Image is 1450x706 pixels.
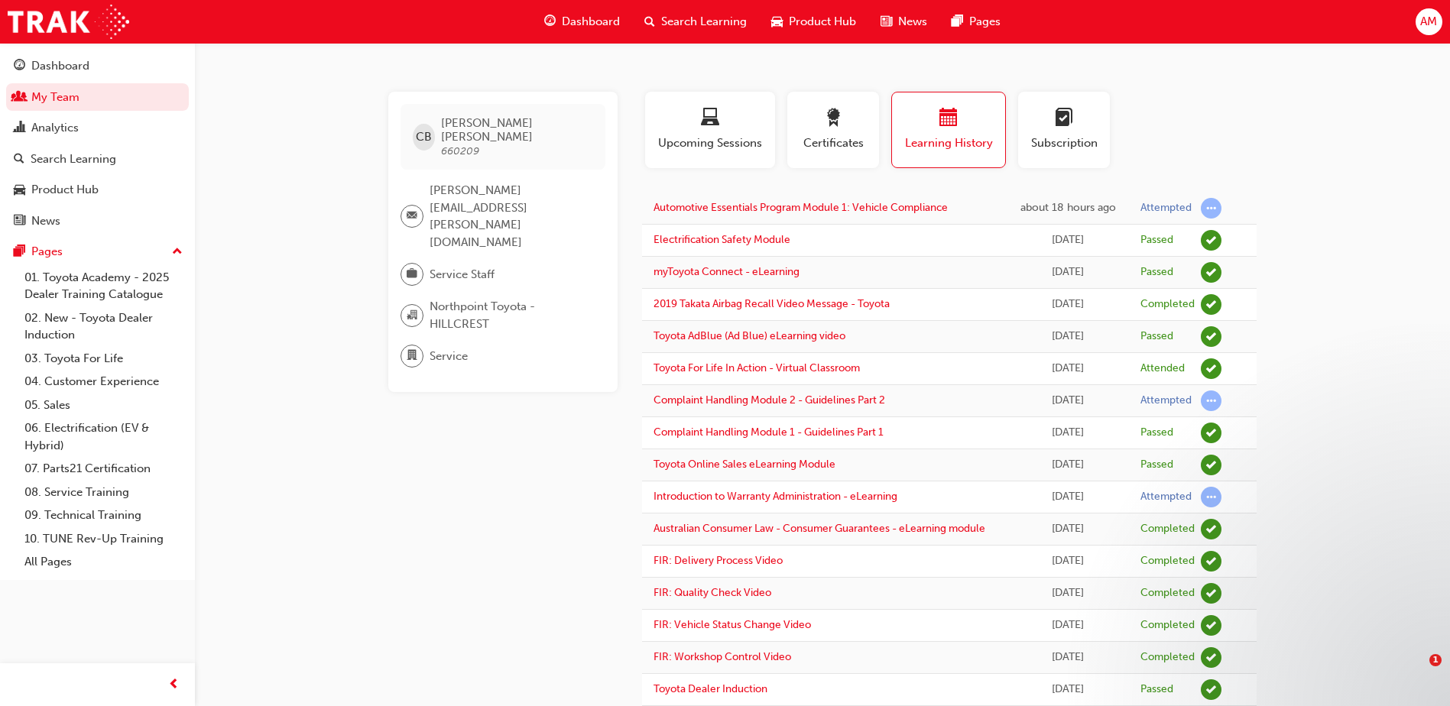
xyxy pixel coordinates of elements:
div: Passed [1140,458,1173,472]
span: learningRecordVerb_ATTEND-icon [1201,358,1221,379]
a: FIR: Delivery Process Video [654,554,783,567]
a: car-iconProduct Hub [759,6,868,37]
button: Learning History [891,92,1006,168]
a: 02. New - Toyota Dealer Induction [18,306,189,347]
div: Passed [1140,682,1173,697]
div: Wed Aug 13 2025 07:41:47 GMT+0930 (Australian Central Standard Time) [1019,392,1118,410]
span: news-icon [881,12,892,31]
span: car-icon [771,12,783,31]
span: learningRecordVerb_COMPLETE-icon [1201,551,1221,572]
div: Sat Aug 23 2025 01:30:35 GMT+0930 (Australian Central Standard Time) [1019,232,1118,249]
div: Pages [31,243,63,261]
button: Pages [6,238,189,266]
span: Product Hub [789,13,856,31]
div: Completed [1140,554,1195,568]
span: learningRecordVerb_PASS-icon [1201,262,1221,283]
span: car-icon [14,183,25,197]
div: News [31,212,60,230]
a: Search Learning [6,145,189,173]
a: 06. Electrification (EV & Hybrid) [18,416,189,457]
span: Upcoming Sessions [657,134,764,152]
span: learningplan-icon [1055,108,1073,129]
button: AM [1416,8,1442,35]
span: learningRecordVerb_PASS-icon [1201,230,1221,251]
a: Analytics [6,114,189,142]
div: Completed [1140,618,1195,633]
span: calendar-icon [939,108,958,129]
span: people-icon [14,91,25,105]
span: department-icon [407,346,417,366]
span: 1 [1429,654,1442,666]
div: Search Learning [31,151,116,168]
a: Toyota For Life In Action - Virtual Classroom [654,361,860,374]
span: organisation-icon [407,306,417,325]
img: Trak [8,5,129,39]
div: Completed [1140,522,1195,536]
div: Tue Aug 12 2025 10:24:55 GMT+0930 (Australian Central Standard Time) [1019,649,1118,666]
a: Introduction to Warranty Administration - eLearning [654,490,897,503]
a: Complaint Handling Module 2 - Guidelines Part 2 [654,393,885,406]
span: News [898,13,927,31]
span: Subscription [1030,134,1098,152]
a: Toyota AdBlue (Ad Blue) eLearning video [654,329,845,342]
span: learningRecordVerb_PASS-icon [1201,423,1221,443]
span: Certificates [799,134,868,152]
div: Passed [1140,329,1173,344]
div: Passed [1140,426,1173,440]
span: search-icon [14,153,24,167]
div: Wed Aug 13 2025 08:30:00 GMT+0930 (Australian Central Standard Time) [1019,360,1118,377]
a: 04. Customer Experience [18,370,189,393]
a: News [6,207,189,235]
span: learningRecordVerb_ATTEMPT-icon [1201,198,1221,219]
span: laptop-icon [701,108,719,129]
div: Tue Aug 12 2025 10:21:08 GMT+0930 (Australian Central Standard Time) [1019,681,1118,698]
a: news-iconNews [868,6,939,37]
span: [PERSON_NAME][EMAIL_ADDRESS][PERSON_NAME][DOMAIN_NAME] [430,182,593,251]
div: Completed [1140,650,1195,665]
span: chart-icon [14,121,25,135]
div: Tue Aug 12 2025 10:49:12 GMT+0930 (Australian Central Standard Time) [1019,520,1118,538]
a: 2019 Takata Airbag Recall Video Message - Toyota [654,297,890,310]
a: 09. Technical Training [18,504,189,527]
iframe: Intercom live chat [1398,654,1435,691]
a: 01. Toyota Academy - 2025 Dealer Training Catalogue [18,266,189,306]
span: Dashboard [562,13,620,31]
div: Tue Aug 19 2025 02:07:15 GMT+0930 (Australian Central Standard Time) [1019,296,1118,313]
div: Tue Aug 12 2025 10:26:03 GMT+0930 (Australian Central Standard Time) [1019,617,1118,634]
span: up-icon [172,242,183,262]
span: Service Staff [430,266,495,283]
div: Tue Aug 12 2025 15:46:59 GMT+0930 (Australian Central Standard Time) [1019,456,1118,474]
span: CB [416,128,432,146]
span: pages-icon [952,12,963,31]
a: Electrification Safety Module [654,233,790,246]
a: FIR: Vehicle Status Change Video [654,618,811,631]
a: My Team [6,83,189,112]
span: prev-icon [168,675,180,695]
div: Dashboard [31,57,89,75]
span: Pages [969,13,1001,31]
span: Service [430,348,468,365]
a: 08. Service Training [18,481,189,504]
div: Attempted [1140,201,1192,215]
span: learningRecordVerb_ATTEMPT-icon [1201,390,1221,411]
a: search-iconSearch Learning [632,6,759,37]
span: guage-icon [14,60,25,73]
div: Tue Aug 19 2025 01:58:19 GMT+0930 (Australian Central Standard Time) [1019,328,1118,345]
div: Completed [1140,586,1195,601]
span: learningRecordVerb_PASS-icon [1201,679,1221,700]
a: 03. Toyota For Life [18,347,189,371]
div: Attempted [1140,393,1192,408]
span: learningRecordVerb_PASS-icon [1201,326,1221,347]
div: Sun Aug 24 2025 15:05:03 GMT+0930 (Australian Central Standard Time) [1019,199,1118,217]
a: All Pages [18,550,189,574]
span: news-icon [14,215,25,228]
button: Upcoming Sessions [645,92,775,168]
button: Subscription [1018,92,1110,168]
div: Analytics [31,119,79,137]
span: learningRecordVerb_PASS-icon [1201,455,1221,475]
div: Passed [1140,233,1173,248]
div: Completed [1140,297,1195,312]
span: Search Learning [661,13,747,31]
